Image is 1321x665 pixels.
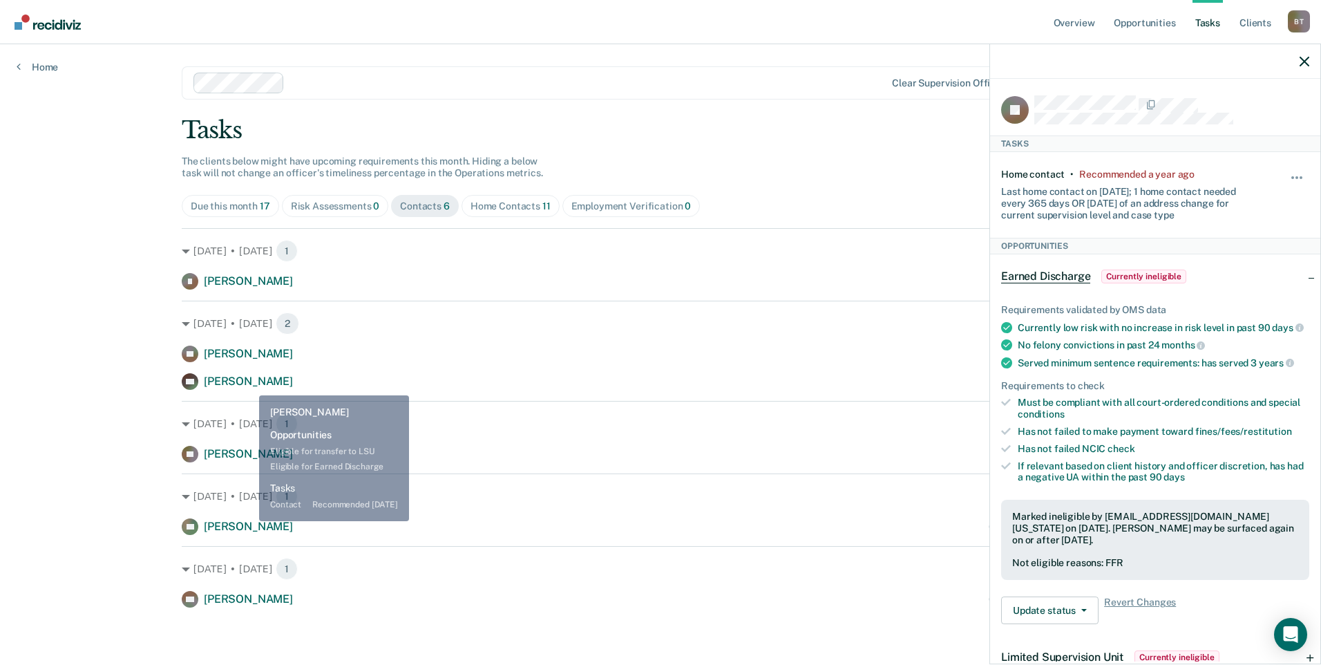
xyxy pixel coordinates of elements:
[182,240,1139,262] div: [DATE] • [DATE]
[1079,169,1195,180] div: Recommended a year ago
[1104,597,1176,624] span: Revert Changes
[1018,426,1309,438] div: Has not failed to make payment toward
[204,274,293,288] span: [PERSON_NAME]
[892,77,1009,89] div: Clear supervision officers
[182,485,1139,507] div: [DATE] • [DATE]
[182,558,1139,580] div: [DATE] • [DATE]
[444,200,450,212] span: 6
[1001,650,1123,664] span: Limited Supervision Unit
[1018,339,1309,351] div: No felony convictions in past 24
[1001,180,1258,221] div: Last home contact on [DATE]; 1 home contact needed every 365 days OR [DATE] of an address change ...
[1001,270,1090,283] span: Earned Discharge
[542,200,551,212] span: 11
[685,200,691,212] span: 0
[1018,321,1309,334] div: Currently low risk with no increase in risk level in past 90
[182,116,1139,144] div: Tasks
[276,413,298,435] span: 1
[471,200,551,212] div: Home Contacts
[276,485,298,507] span: 1
[1274,618,1307,651] div: Open Intercom Messenger
[204,520,293,533] span: [PERSON_NAME]
[1018,409,1065,420] span: conditions
[182,312,1139,335] div: [DATE] • [DATE]
[1018,443,1309,455] div: Has not failed NCIC
[1108,443,1134,454] span: check
[990,254,1320,299] div: Earned DischargeCurrently ineligible
[1288,10,1310,32] button: Profile dropdown button
[276,312,299,335] span: 2
[1101,270,1186,283] span: Currently ineligible
[15,15,81,30] img: Recidiviz
[204,447,293,460] span: [PERSON_NAME]
[260,200,270,212] span: 17
[1195,426,1292,437] span: fines/fees/restitution
[400,200,450,212] div: Contacts
[276,558,298,580] span: 1
[1288,10,1310,32] div: B T
[1134,650,1219,664] span: Currently ineligible
[191,200,270,212] div: Due this month
[1018,460,1309,484] div: If relevant based on client history and officer discretion, has had a negative UA within the past 90
[1070,169,1074,180] div: •
[990,135,1320,152] div: Tasks
[1018,397,1309,420] div: Must be compliant with all court-ordered conditions and special
[17,61,58,73] a: Home
[204,592,293,606] span: [PERSON_NAME]
[182,413,1139,435] div: [DATE] • [DATE]
[276,240,298,262] span: 1
[373,200,379,212] span: 0
[1001,380,1309,392] div: Requirements to check
[1012,557,1298,569] div: Not eligible reasons: FFR
[990,238,1320,254] div: Opportunities
[1272,322,1303,333] span: days
[1012,511,1298,545] div: Marked ineligible by [EMAIL_ADDRESS][DOMAIN_NAME][US_STATE] on [DATE]. [PERSON_NAME] may be surfa...
[291,200,380,212] div: Risk Assessments
[182,156,543,178] span: The clients below might have upcoming requirements this month. Hiding a below task will not chang...
[1163,471,1184,483] span: days
[1001,597,1099,624] button: Update status
[1259,357,1294,368] span: years
[1001,169,1065,180] div: Home contact
[204,347,293,360] span: [PERSON_NAME]
[1161,339,1205,350] span: months
[1001,304,1309,316] div: Requirements validated by OMS data
[571,200,692,212] div: Employment Verification
[1018,357,1309,369] div: Served minimum sentence requirements: has served 3
[204,375,293,388] span: [PERSON_NAME]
